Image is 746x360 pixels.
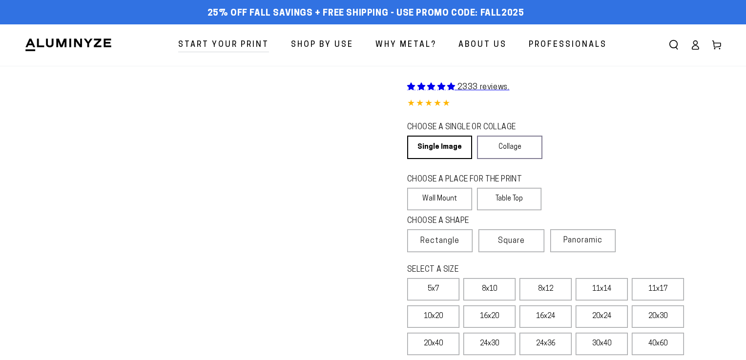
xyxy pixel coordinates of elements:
[519,305,572,328] label: 16x24
[463,333,516,355] label: 24x30
[407,333,459,355] label: 20x40
[463,305,516,328] label: 16x20
[407,136,472,159] a: Single Image
[477,188,542,210] label: Table Top
[407,83,509,91] a: 2333 reviews.
[420,235,459,247] span: Rectangle
[477,136,542,159] a: Collage
[457,83,510,91] span: 2333 reviews.
[291,38,353,52] span: Shop By Use
[632,333,684,355] label: 40x60
[519,278,572,300] label: 8x12
[563,237,602,244] span: Panoramic
[463,278,516,300] label: 8x10
[632,278,684,300] label: 11x17
[451,32,514,58] a: About Us
[632,305,684,328] label: 20x30
[521,32,614,58] a: Professionals
[407,122,533,133] legend: CHOOSE A SINGLE OR COLLAGE
[407,174,533,185] legend: CHOOSE A PLACE FOR THE PRINT
[171,32,276,58] a: Start Your Print
[178,38,269,52] span: Start Your Print
[284,32,361,58] a: Shop By Use
[407,264,592,276] legend: SELECT A SIZE
[576,278,628,300] label: 11x14
[576,305,628,328] label: 20x24
[458,38,507,52] span: About Us
[24,38,112,52] img: Aluminyze
[207,8,524,19] span: 25% off FALL Savings + Free Shipping - Use Promo Code: FALL2025
[368,32,444,58] a: Why Metal?
[663,34,684,56] summary: Search our site
[407,188,472,210] label: Wall Mount
[519,333,572,355] label: 24x36
[407,216,534,227] legend: CHOOSE A SHAPE
[407,305,459,328] label: 10x20
[407,97,722,111] div: 4.85 out of 5.0 stars
[375,38,436,52] span: Why Metal?
[576,333,628,355] label: 30x40
[407,278,459,300] label: 5x7
[498,235,525,247] span: Square
[529,38,607,52] span: Professionals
